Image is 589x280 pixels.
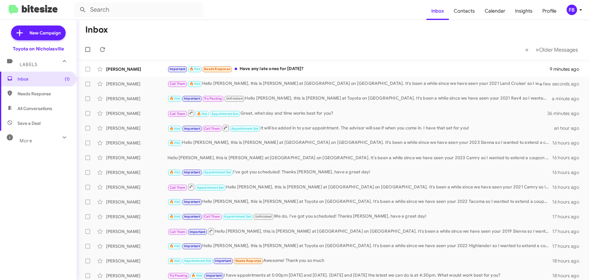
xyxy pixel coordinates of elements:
a: Contacts [449,2,480,20]
span: Call Them [170,186,186,190]
span: 🔥 Hot [170,200,180,204]
div: [PERSON_NAME] [106,258,167,264]
button: FB [561,5,582,15]
span: Call Them [204,215,220,219]
span: 🔥 Hot [190,67,200,71]
span: « [525,46,529,53]
div: 17 hours ago [552,228,584,235]
div: 17 hours ago [552,243,584,249]
nav: Page navigation example [522,43,582,56]
div: [PERSON_NAME] [106,96,167,102]
div: FB [567,5,577,15]
div: [PERSON_NAME] [106,125,167,131]
span: 🔥 Hot [170,141,180,145]
span: Appointment Set [204,170,231,174]
div: Hello [PERSON_NAME], this is [PERSON_NAME] at [GEOGRAPHIC_DATA] on [GEOGRAPHIC_DATA]. It's been a... [167,227,552,235]
span: (1) [65,76,70,82]
div: I have appointments at 5:00pm [DATE] and [DATE]. [DATE] and [DATE] the latest we can do is at 4:3... [167,272,552,279]
a: Insights [510,2,537,20]
div: It will be added in to your appointment. The advisor will see if when you come in. I have that se... [167,124,554,132]
span: Important [190,230,206,234]
button: Previous [522,43,532,56]
div: [PERSON_NAME] [106,243,167,249]
div: 18 hours ago [552,273,584,279]
div: 16 hours ago [552,155,584,161]
div: Hello [PERSON_NAME], this is [PERSON_NAME] at [GEOGRAPHIC_DATA] on [GEOGRAPHIC_DATA]. It's been a... [167,155,552,161]
span: Important [206,274,222,278]
div: 18 hours ago [552,258,584,264]
a: New Campaign [11,26,66,40]
span: Important [184,215,200,219]
span: Important [215,259,231,263]
div: [PERSON_NAME] [106,81,167,87]
div: Hello [PERSON_NAME], this is [PERSON_NAME] at Toyota on [GEOGRAPHIC_DATA]. It's been a while sinc... [167,95,552,102]
div: [PERSON_NAME] [106,199,167,205]
span: Unfinished [255,215,272,219]
span: Save a Deal [17,120,40,126]
span: All Conversations [17,105,52,112]
span: Important [184,97,200,101]
span: New Campaign [29,30,61,36]
h1: Inbox [85,25,108,35]
div: 9 minutes ago [550,66,584,72]
span: Call Them [170,82,186,86]
span: Try Pausing [204,97,222,101]
span: Needs Response [235,259,261,263]
div: [PERSON_NAME] [106,140,167,146]
span: Call Them [170,112,186,116]
div: Hello [PERSON_NAME], this is [PERSON_NAME] at Toyota on [GEOGRAPHIC_DATA]. It's been a while sinc... [167,198,552,205]
div: [PERSON_NAME] [106,110,167,116]
span: Call Them [170,230,186,234]
div: [PERSON_NAME] [106,273,167,279]
div: Hello [PERSON_NAME], this is [PERSON_NAME] at Toyota on [GEOGRAPHIC_DATA]. It's been a while sinc... [167,243,552,250]
div: Toyota on Nicholasville [13,46,64,52]
div: 16 hours ago [552,184,584,190]
span: Appointment Set [211,112,238,116]
div: We do, I've got you scheduled! Thanks [PERSON_NAME], have a great day! [167,213,552,220]
div: [PERSON_NAME] [106,155,167,161]
span: Needs Response [17,91,70,97]
span: Important [184,200,200,204]
div: 16 hours ago [552,169,584,175]
span: Appointment Set [184,259,211,263]
span: 🔥 Hot [197,112,207,116]
div: a minute ago [552,96,584,102]
span: More [20,138,32,144]
span: 🔥 Hot [170,244,180,248]
button: Next [532,43,582,56]
span: Older Messages [539,46,578,53]
div: 16 hours ago [552,199,584,205]
div: Hello [PERSON_NAME], this is [PERSON_NAME] at [GEOGRAPHIC_DATA] on [GEOGRAPHIC_DATA]. It's been a... [167,80,547,87]
div: [PERSON_NAME] [106,184,167,190]
span: 🔥 Hot [170,97,180,101]
a: Inbox [426,2,449,20]
span: Appointment Set [197,186,224,190]
span: » [536,46,539,53]
span: 🔥 Hot [191,274,202,278]
span: Labels [20,62,37,67]
div: Awesome! Thank you so much [167,257,552,264]
div: [PERSON_NAME] [106,66,167,72]
input: Search [74,2,203,17]
div: Hello [PERSON_NAME], this is [PERSON_NAME] at [GEOGRAPHIC_DATA] on [GEOGRAPHIC_DATA]. It's been a... [167,139,552,146]
span: Important [184,127,200,131]
span: Unfinished [226,97,243,101]
span: 🔥 Hot [170,170,180,174]
div: Hello [PERSON_NAME], this is [PERSON_NAME] at [GEOGRAPHIC_DATA] on [GEOGRAPHIC_DATA]. It's been a... [167,183,552,191]
span: Appointment Set [231,127,258,131]
span: Appointment Set [224,215,251,219]
span: Inbox [17,76,70,82]
span: 🔥 Hot [170,127,180,131]
div: 17 hours ago [552,214,584,220]
span: 🔥 Hot [170,259,180,263]
div: [PERSON_NAME] [106,228,167,235]
a: Profile [537,2,561,20]
span: 🔥 Hot [190,82,200,86]
span: Important [184,170,200,174]
span: Needs Response [204,67,230,71]
a: Calendar [480,2,510,20]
